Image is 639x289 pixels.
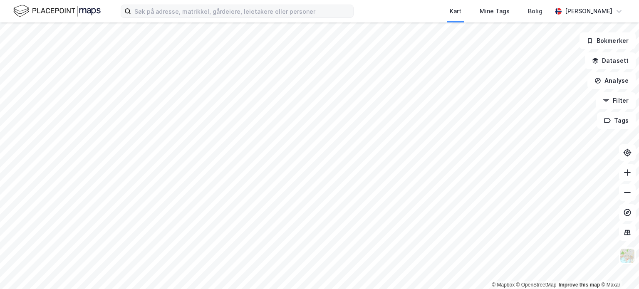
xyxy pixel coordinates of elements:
button: Bokmerker [580,32,636,49]
div: Mine Tags [480,6,510,16]
button: Tags [597,112,636,129]
button: Analyse [587,72,636,89]
div: Bolig [528,6,542,16]
iframe: Chat Widget [597,249,639,289]
a: Improve this map [559,282,600,288]
a: Mapbox [492,282,515,288]
button: Filter [596,92,636,109]
div: [PERSON_NAME] [565,6,612,16]
img: logo.f888ab2527a4732fd821a326f86c7f29.svg [13,4,101,18]
a: OpenStreetMap [516,282,557,288]
button: Datasett [585,52,636,69]
input: Søk på adresse, matrikkel, gårdeiere, leietakere eller personer [131,5,353,17]
div: Kontrollprogram for chat [597,249,639,289]
img: Z [619,248,635,264]
div: Kart [450,6,461,16]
